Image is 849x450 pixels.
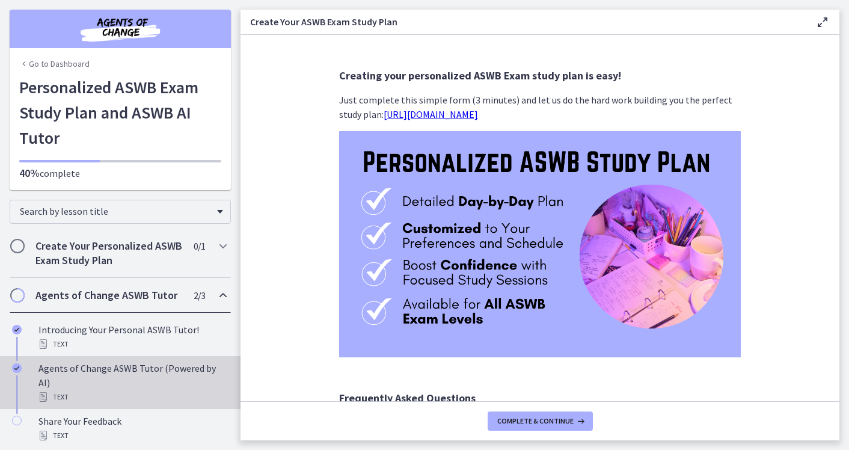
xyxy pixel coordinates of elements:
a: Go to Dashboard [19,58,90,70]
img: Agents of Change [48,14,192,43]
img: Personalized_ASWB_Plan_.png [339,131,741,357]
p: Just complete this simple form (3 minutes) and let us do the hard work building you the perfect s... [339,93,741,122]
span: Complete & continue [497,416,574,426]
span: Creating your personalized ASWB Exam study plan is easy! [339,69,621,82]
span: 0 / 1 [194,239,205,253]
h2: Create Your Personalized ASWB Exam Study Plan [35,239,182,268]
div: Share Your Feedback [38,414,226,443]
div: Text [38,428,226,443]
p: complete [19,166,221,180]
div: Agents of Change ASWB Tutor (Powered by AI) [38,361,226,404]
div: Introducing Your Personal ASWB Tutor! [38,322,226,351]
span: 40% [19,166,40,180]
i: Completed [12,363,22,373]
span: Frequently Asked Questions [339,391,476,405]
button: Complete & continue [488,411,593,431]
span: 2 / 3 [194,288,205,303]
div: Text [38,337,226,351]
h3: Create Your ASWB Exam Study Plan [250,14,796,29]
div: Search by lesson title [10,200,231,224]
i: Completed [12,325,22,334]
h1: Personalized ASWB Exam Study Plan and ASWB AI Tutor [19,75,221,150]
div: Text [38,390,226,404]
a: [URL][DOMAIN_NAME] [384,108,478,120]
span: Search by lesson title [20,205,211,217]
h2: Agents of Change ASWB Tutor [35,288,182,303]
